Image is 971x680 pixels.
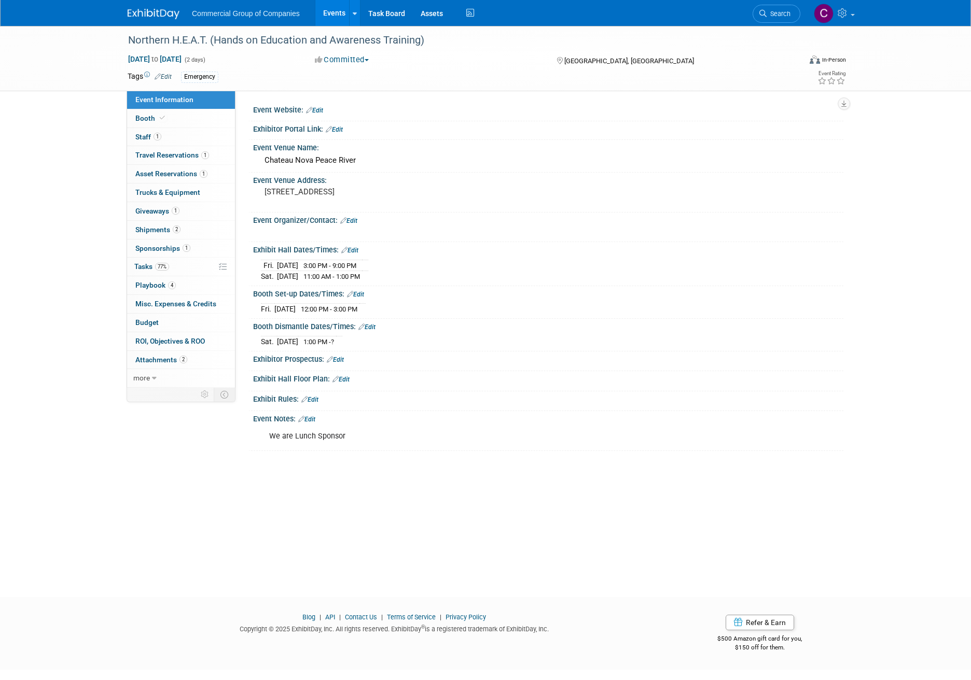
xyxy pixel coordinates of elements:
[753,5,800,23] a: Search
[135,281,176,289] span: Playbook
[261,336,277,347] td: Sat.
[253,411,843,424] div: Event Notes:
[135,225,181,234] span: Shipments
[184,56,205,63] span: (2 days)
[128,622,661,634] div: Copyright © 2025 ExhibitDay, Inc. All rights reserved. ExhibitDay is a registered trademark of Ex...
[135,114,167,122] span: Booth
[345,613,377,621] a: Contact Us
[327,356,344,363] a: Edit
[124,31,785,50] div: Northern H.E.A.T. (Hands on Education and Awareness Training)
[446,613,486,621] a: Privacy Policy
[262,426,729,447] div: We are Lunch Sponsor
[265,187,488,196] pre: [STREET_ADDRESS]
[814,4,834,23] img: Cole Mattern
[253,140,843,153] div: Event Venue Name:
[306,107,323,114] a: Edit
[347,291,364,298] a: Edit
[767,10,790,18] span: Search
[325,613,335,621] a: API
[135,95,193,104] span: Event Information
[127,314,235,332] a: Budget
[155,73,172,80] a: Edit
[311,54,373,65] button: Committed
[253,286,843,300] div: Booth Set-up Dates/Times:
[127,258,235,276] a: Tasks77%
[183,244,190,252] span: 1
[214,388,235,401] td: Toggle Event Tabs
[676,628,844,651] div: $500 Amazon gift card for you,
[253,391,843,405] div: Exhibit Rules:
[332,376,350,383] a: Edit
[303,273,360,280] span: 11:00 AM - 1:00 PM
[201,151,209,159] span: 1
[127,332,235,350] a: ROI, Objectives & ROO
[160,115,165,121] i: Booth reservation complete
[155,263,169,271] span: 77%
[181,72,218,82] div: Emergency
[135,356,187,364] span: Attachments
[200,170,207,178] span: 1
[135,151,209,159] span: Travel Reservations
[127,221,235,239] a: Shipments2
[301,396,318,403] a: Edit
[253,351,843,365] div: Exhibitor Prospectus:
[127,109,235,127] a: Booth
[261,271,277,282] td: Sat.
[135,318,159,327] span: Budget
[127,165,235,183] a: Asset Reservations1
[261,260,277,271] td: Fri.
[817,71,845,76] div: Event Rating
[127,146,235,164] a: Travel Reservations1
[676,643,844,652] div: $150 off for them.
[168,281,176,289] span: 4
[127,295,235,313] a: Misc. Expenses & Credits
[337,613,343,621] span: |
[726,615,794,630] a: Refer & Earn
[253,242,843,256] div: Exhibit Hall Dates/Times:
[135,300,216,308] span: Misc. Expenses & Credits
[303,338,334,346] span: 1:00 PM -
[127,239,235,258] a: Sponsorships1
[179,356,187,363] span: 2
[127,202,235,220] a: Giveaways1
[196,388,214,401] td: Personalize Event Tab Strip
[303,262,356,270] span: 3:00 PM - 9:00 PM
[301,305,357,313] span: 12:00 PM - 3:00 PM
[277,336,298,347] td: [DATE]
[810,55,820,64] img: Format-Inperson.png
[128,9,179,19] img: ExhibitDay
[135,337,205,345] span: ROI, Objectives & ROO
[150,55,160,63] span: to
[261,152,836,168] div: Chateau Nova Peace River
[564,57,694,65] span: [GEOGRAPHIC_DATA], [GEOGRAPHIC_DATA]
[822,56,846,64] div: In-Person
[298,416,315,423] a: Edit
[379,613,385,621] span: |
[173,225,181,233] span: 2
[135,244,190,252] span: Sponsorships
[135,169,207,178] span: Asset Reservations
[277,260,298,271] td: [DATE]
[261,304,274,315] td: Fri.
[192,9,300,18] span: Commercial Group of Companies
[127,351,235,369] a: Attachments2
[133,374,150,382] span: more
[340,217,357,224] a: Edit
[172,207,179,215] span: 1
[128,71,172,83] td: Tags
[387,613,436,621] a: Terms of Service
[253,173,843,186] div: Event Venue Address:
[317,613,324,621] span: |
[253,371,843,385] div: Exhibit Hall Floor Plan:
[437,613,444,621] span: |
[331,338,334,346] span: ?
[127,128,235,146] a: Staff1
[135,133,161,141] span: Staff
[341,247,358,254] a: Edit
[127,276,235,294] a: Playbook4
[326,126,343,133] a: Edit
[253,102,843,116] div: Event Website:
[128,54,182,64] span: [DATE] [DATE]
[253,212,843,226] div: Event Organizer/Contact:
[421,624,425,630] sup: ®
